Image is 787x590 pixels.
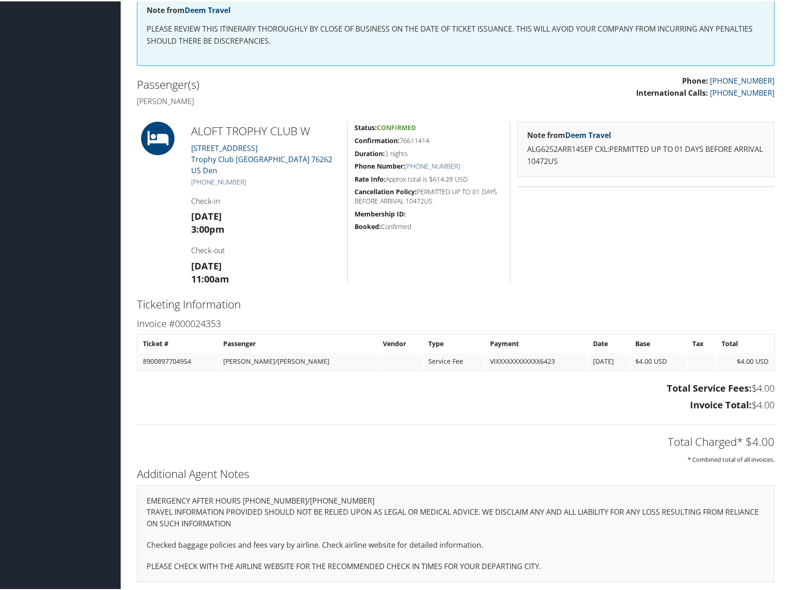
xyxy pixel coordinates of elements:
[219,334,377,351] th: Passenger
[631,334,687,351] th: Base
[191,244,340,254] h4: Check-out
[137,433,774,448] h2: Total Charged* $4.00
[137,295,774,311] h2: Ticketing Information
[667,380,752,393] strong: Total Service Fees:
[137,95,449,105] h4: [PERSON_NAME]
[137,465,774,480] h2: Additional Agent Notes
[355,160,405,169] strong: Phone Number:
[191,176,246,185] a: [PHONE_NUMBER]
[191,209,222,221] strong: [DATE]
[588,334,630,351] th: Date
[355,148,503,157] h5: 3 nights
[355,135,400,144] strong: Confirmation:
[485,352,587,368] td: VIXXXXXXXXXXXX6423
[717,352,773,368] td: $4.00 USD
[147,559,765,571] p: PLEASE CHECK WITH THE AIRLINE WEBSITE FOR THE RECOMMENDED CHECK IN TIMES FOR YOUR DEPARTING CITY.
[378,334,423,351] th: Vendor
[717,334,773,351] th: Total
[405,160,460,169] a: [PHONE_NUMBER]
[710,74,774,85] a: [PHONE_NUMBER]
[355,173,386,182] strong: Rate Info:
[588,352,630,368] td: [DATE]
[424,334,484,351] th: Type
[137,380,774,393] h3: $4.00
[355,122,377,131] strong: Status:
[355,208,406,217] strong: Membership ID:
[355,148,385,157] strong: Duration:
[137,75,449,91] h2: Passenger(s)
[137,316,774,329] h3: Invoice #000024353
[191,222,225,234] strong: 3:00pm
[355,221,503,230] h5: Confirmed
[147,505,765,529] p: TRAVEL INFORMATION PROVIDED SHOULD NOT BE RELIED UPON AS LEGAL OR MEDICAL ADVICE. WE DISCLAIM ANY...
[355,135,503,144] h5: 76611414
[147,538,765,550] p: Checked baggage policies and fees vary by airline. Check airline website for detailed information.
[147,4,231,14] strong: Note from
[631,352,687,368] td: $4.00 USD
[138,334,218,351] th: Ticket #
[191,195,340,205] h4: Check-in
[636,86,708,97] strong: International Calls:
[565,129,611,139] a: Deem Travel
[682,74,708,85] strong: Phone:
[527,142,765,166] p: ALG6252ARR14SEP CXL:PERMITTED UP TO 01 DAYS BEFORE ARRIVAL 10472US
[191,258,222,271] strong: [DATE]
[355,186,417,195] strong: Cancellation Policy:
[690,397,752,410] strong: Invoice Total:
[138,352,218,368] td: 8900897704954
[485,334,587,351] th: Payment
[527,129,611,139] strong: Note from
[424,352,484,368] td: Service Fee
[355,186,503,204] h5: PERMITTED UP TO 01 DAYS BEFORE ARRIVAL 10472US
[688,454,774,462] small: * Combined total of all invoices.
[355,173,503,183] h5: Approx total is $614.28 USD
[191,142,332,174] a: [STREET_ADDRESS]Trophy Club [GEOGRAPHIC_DATA] 76262 US Den
[191,271,229,284] strong: 11:00am
[185,4,231,14] a: Deem Travel
[219,352,377,368] td: [PERSON_NAME]/[PERSON_NAME]
[710,86,774,97] a: [PHONE_NUMBER]
[137,484,774,581] div: EMERGENCY AFTER HOURS [PHONE_NUMBER]/[PHONE_NUMBER]
[137,397,774,410] h3: $4.00
[377,122,416,131] span: Confirmed
[191,122,340,138] h2: ALOFT TROPHY CLUB W
[355,221,381,229] strong: Booked:
[147,22,765,46] p: PLEASE REVIEW THIS ITINERARY THOROUGHLY BY CLOSE OF BUSINESS ON THE DATE OF TICKET ISSUANCE. THIS...
[688,334,716,351] th: Tax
